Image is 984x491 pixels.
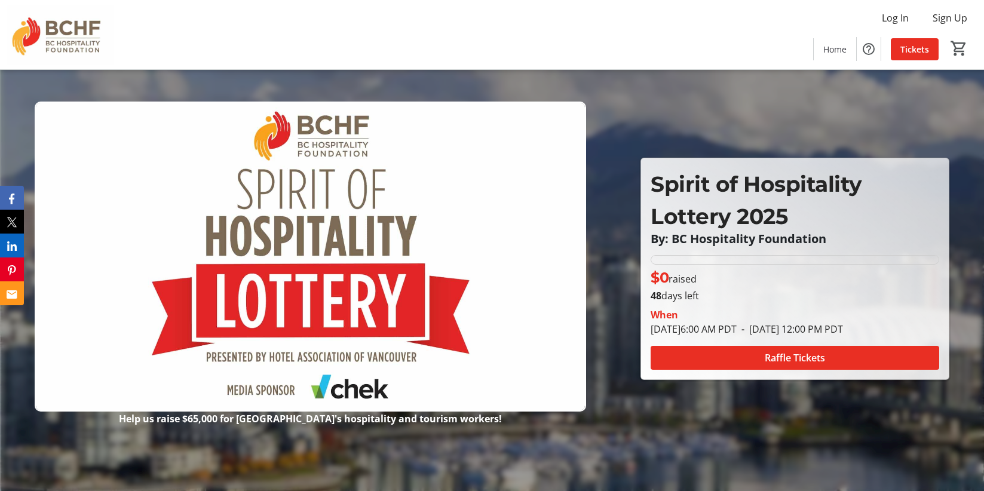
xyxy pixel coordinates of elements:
a: Home [814,38,856,60]
span: 48 [651,289,661,302]
img: Campaign CTA Media Photo [35,102,586,412]
div: When [651,308,678,322]
span: [DATE] 6:00 AM PDT [651,323,737,336]
div: 0% of fundraising goal reached [651,255,939,265]
button: Sign Up [923,8,977,27]
button: Cart [948,38,970,59]
span: Sign Up [933,11,967,25]
strong: Help us raise $65,000 for [GEOGRAPHIC_DATA]'s hospitality and tourism workers! [119,412,502,425]
span: Spirit of Hospitality Lottery 2025 [651,171,862,229]
span: [DATE] 12:00 PM PDT [737,323,843,336]
span: Raffle Tickets [765,351,825,365]
span: $0 [651,269,669,286]
button: Log In [872,8,918,27]
a: Tickets [891,38,939,60]
span: Home [823,43,847,56]
button: Raffle Tickets [651,346,939,370]
span: Tickets [900,43,929,56]
p: days left [651,289,939,303]
span: Log In [882,11,909,25]
img: BC Hospitality Foundation's Logo [7,5,114,65]
p: raised [651,267,697,289]
span: - [737,323,749,336]
button: Help [857,37,881,61]
p: By: BC Hospitality Foundation [651,232,939,245]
